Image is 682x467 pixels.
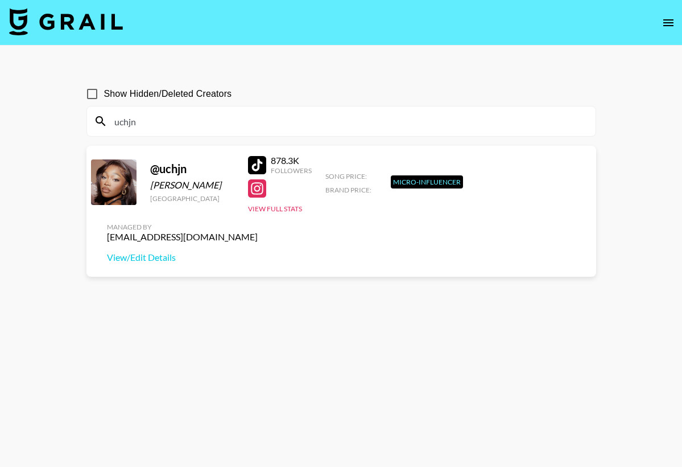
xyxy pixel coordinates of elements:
[9,8,123,35] img: Grail Talent
[104,87,232,101] span: Show Hidden/Deleted Creators
[150,162,234,176] div: @ uchjn
[248,204,302,213] button: View Full Stats
[391,175,463,189] div: Micro-Influencer
[107,231,258,243] div: [EMAIL_ADDRESS][DOMAIN_NAME]
[657,11,680,34] button: open drawer
[150,179,234,191] div: [PERSON_NAME]
[325,172,367,181] span: Song Price:
[150,194,234,203] div: [GEOGRAPHIC_DATA]
[107,223,258,231] div: Managed By
[325,186,371,194] span: Brand Price:
[108,112,589,130] input: Search by User Name
[107,252,258,263] a: View/Edit Details
[271,155,312,166] div: 878.3K
[271,166,312,175] div: Followers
